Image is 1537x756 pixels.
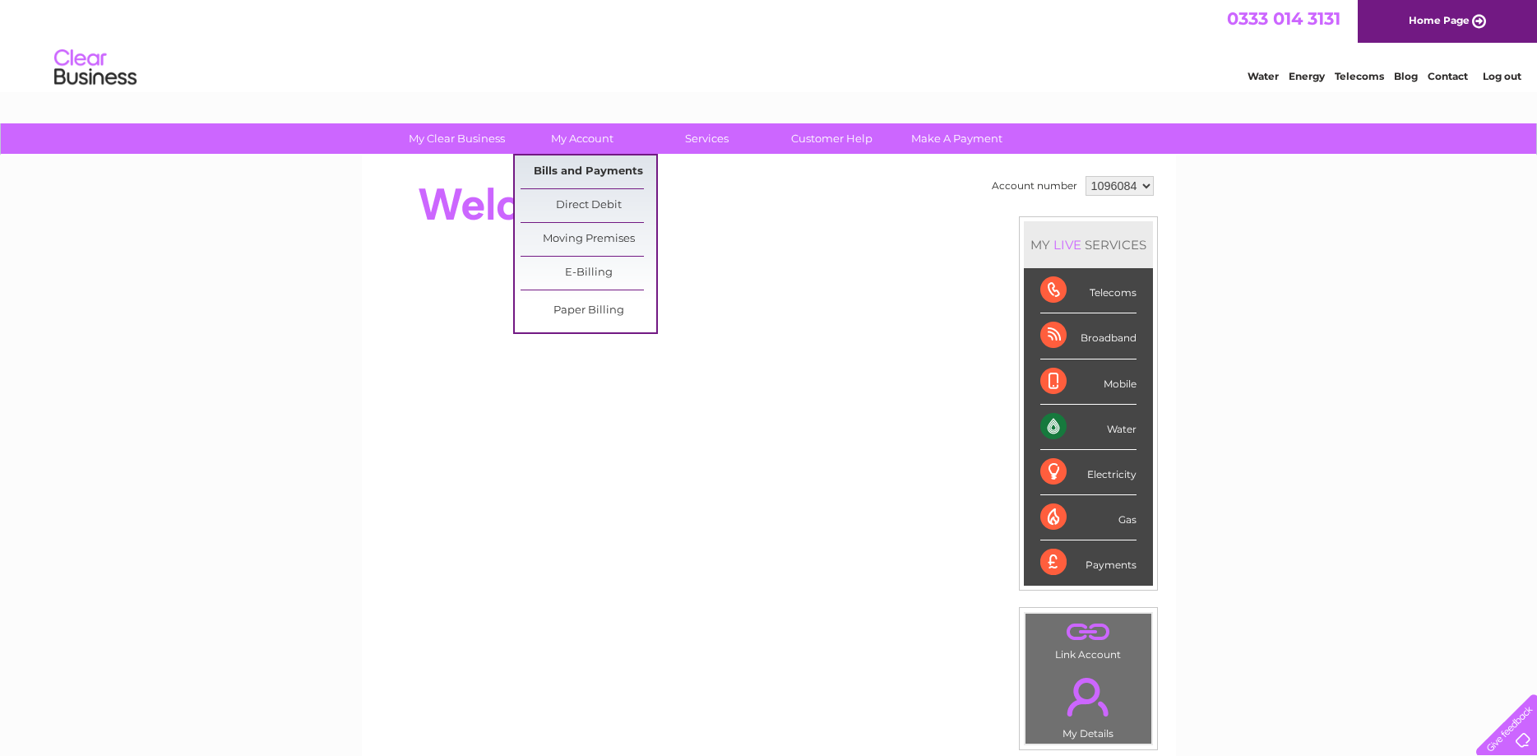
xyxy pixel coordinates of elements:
[521,295,656,327] a: Paper Billing
[1024,221,1153,268] div: MY SERVICES
[1040,450,1137,495] div: Electricity
[1025,664,1152,744] td: My Details
[521,223,656,256] a: Moving Premises
[1428,70,1468,82] a: Contact
[1030,668,1147,726] a: .
[1040,405,1137,450] div: Water
[1335,70,1384,82] a: Telecoms
[53,43,137,93] img: logo.png
[1050,237,1085,253] div: LIVE
[1227,8,1340,29] a: 0333 014 3131
[639,123,775,154] a: Services
[1248,70,1279,82] a: Water
[1040,359,1137,405] div: Mobile
[521,189,656,222] a: Direct Debit
[764,123,900,154] a: Customer Help
[381,9,1158,80] div: Clear Business is a trading name of Verastar Limited (registered in [GEOGRAPHIC_DATA] No. 3667643...
[1030,618,1147,647] a: .
[889,123,1025,154] a: Make A Payment
[1483,70,1521,82] a: Log out
[521,155,656,188] a: Bills and Payments
[521,257,656,290] a: E-Billing
[1025,613,1152,665] td: Link Account
[1289,70,1325,82] a: Energy
[514,123,650,154] a: My Account
[988,172,1081,200] td: Account number
[1040,495,1137,540] div: Gas
[1040,540,1137,585] div: Payments
[389,123,525,154] a: My Clear Business
[1394,70,1418,82] a: Blog
[1040,268,1137,313] div: Telecoms
[1040,313,1137,359] div: Broadband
